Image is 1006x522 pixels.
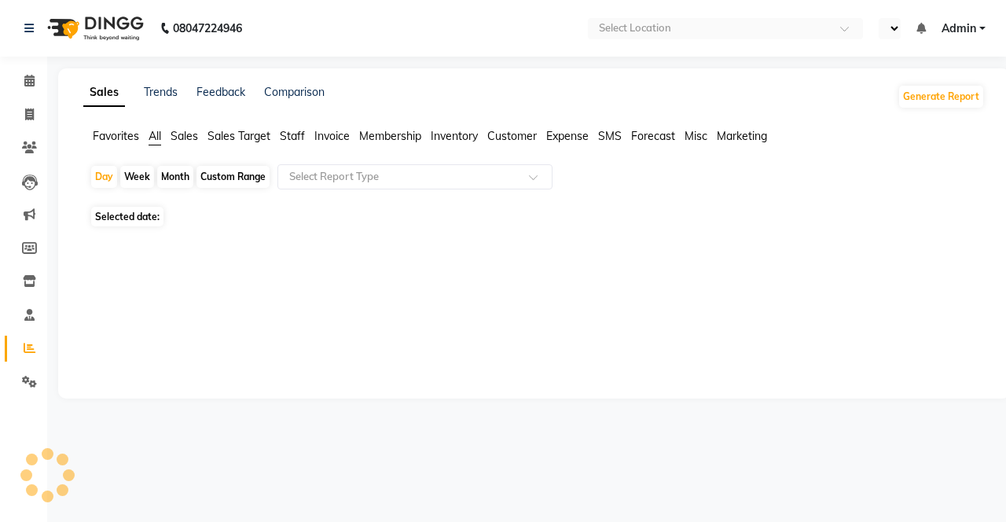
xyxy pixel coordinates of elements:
[171,129,198,143] span: Sales
[431,129,478,143] span: Inventory
[280,129,305,143] span: Staff
[144,85,178,99] a: Trends
[264,85,325,99] a: Comparison
[207,129,270,143] span: Sales Target
[120,166,154,188] div: Week
[717,129,767,143] span: Marketing
[91,166,117,188] div: Day
[173,6,242,50] b: 08047224946
[314,129,350,143] span: Invoice
[91,207,163,226] span: Selected date:
[546,129,589,143] span: Expense
[149,129,161,143] span: All
[196,85,245,99] a: Feedback
[487,129,537,143] span: Customer
[598,129,622,143] span: SMS
[40,6,148,50] img: logo
[631,129,675,143] span: Forecast
[83,79,125,107] a: Sales
[196,166,270,188] div: Custom Range
[359,129,421,143] span: Membership
[157,166,193,188] div: Month
[685,129,707,143] span: Misc
[93,129,139,143] span: Favorites
[899,86,983,108] button: Generate Report
[599,20,671,36] div: Select Location
[942,20,976,37] span: Admin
